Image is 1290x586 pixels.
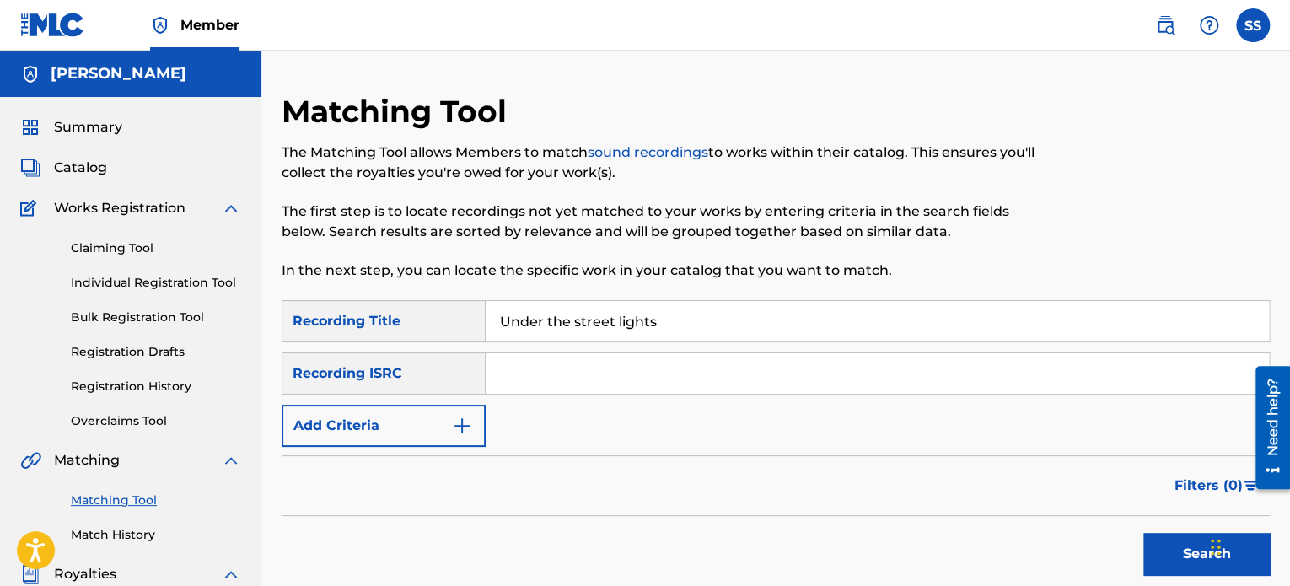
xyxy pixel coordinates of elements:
[54,450,120,470] span: Matching
[51,64,186,83] h5: Samuel Smoot
[20,158,107,178] a: CatalogCatalog
[452,416,472,436] img: 9d2ae6d4665cec9f34b9.svg
[1155,15,1175,35] img: search
[1199,15,1219,35] img: help
[54,158,107,178] span: Catalog
[1164,465,1270,507] button: Filters (0)
[282,93,515,131] h2: Matching Tool
[71,343,241,361] a: Registration Drafts
[71,492,241,509] a: Matching Tool
[1148,8,1182,42] a: Public Search
[54,198,185,218] span: Works Registration
[282,300,1270,583] form: Search Form
[54,117,122,137] span: Summary
[282,261,1042,281] p: In the next step, you can locate the specific work in your catalog that you want to match.
[20,198,42,218] img: Works Registration
[71,309,241,326] a: Bulk Registration Tool
[588,144,708,160] a: sound recordings
[282,142,1042,183] p: The Matching Tool allows Members to match to works within their catalog. This ensures you'll coll...
[221,564,241,584] img: expand
[1236,8,1270,42] div: User Menu
[20,117,40,137] img: Summary
[180,15,239,35] span: Member
[1192,8,1226,42] div: Help
[221,198,241,218] img: expand
[1174,476,1243,496] span: Filters ( 0 )
[71,526,241,544] a: Match History
[221,450,241,470] img: expand
[20,13,85,37] img: MLC Logo
[1211,522,1221,573] div: Drag
[71,412,241,430] a: Overclaims Tool
[54,564,116,584] span: Royalties
[1243,360,1290,496] iframe: Resource Center
[20,117,122,137] a: SummarySummary
[20,564,40,584] img: Royalties
[282,405,486,447] button: Add Criteria
[1143,533,1270,575] button: Search
[71,378,241,395] a: Registration History
[71,274,241,292] a: Individual Registration Tool
[282,202,1042,242] p: The first step is to locate recordings not yet matched to your works by entering criteria in the ...
[20,64,40,84] img: Accounts
[71,239,241,257] a: Claiming Tool
[20,450,41,470] img: Matching
[20,158,40,178] img: Catalog
[150,15,170,35] img: Top Rightsholder
[1206,505,1290,586] iframe: Chat Widget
